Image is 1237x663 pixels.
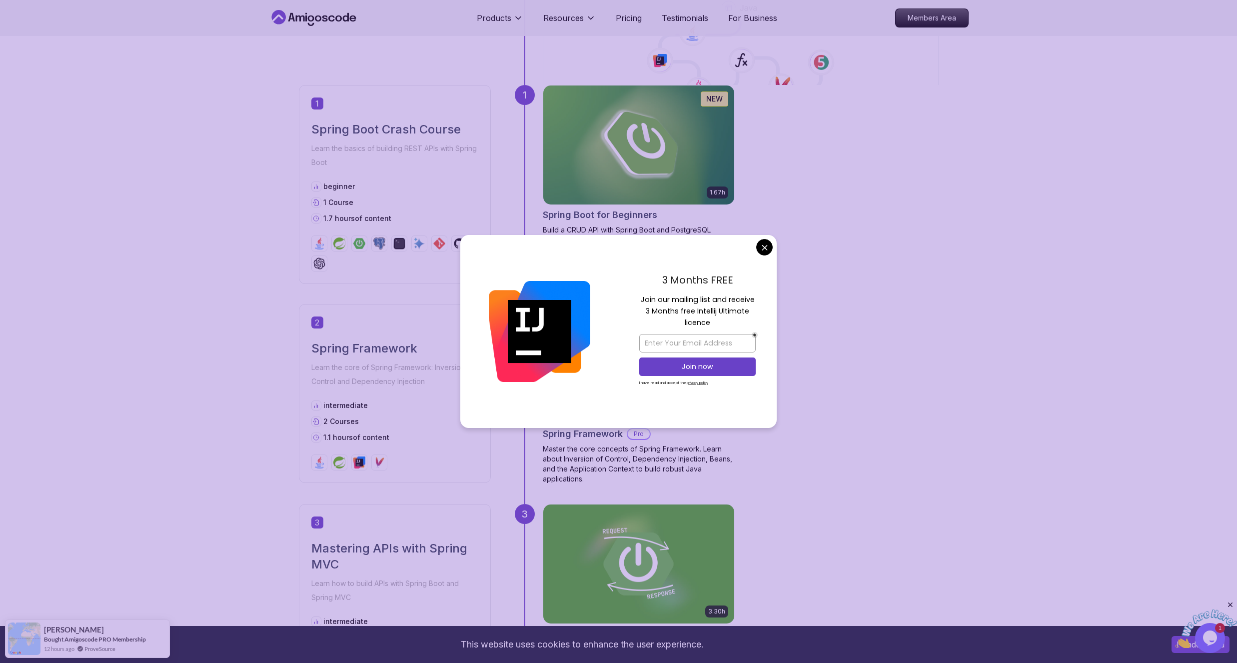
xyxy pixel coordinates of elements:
[323,181,355,191] p: beginner
[477,12,511,24] p: Products
[453,237,465,249] img: github logo
[543,225,735,245] p: Build a CRUD API with Spring Boot and PostgreSQL database using Spring Data JPA and Spring AI
[8,622,40,655] img: provesource social proof notification image
[616,12,642,24] a: Pricing
[84,645,115,652] a: ProveSource
[353,456,365,468] img: intellij logo
[333,456,345,468] img: spring logo
[311,516,323,528] span: 3
[323,198,353,206] span: 1 Course
[44,625,104,634] span: [PERSON_NAME]
[373,237,385,249] img: postgres logo
[708,607,725,615] p: 3.30h
[64,635,146,643] a: Amigoscode PRO Membership
[628,429,650,439] p: Pro
[313,257,325,269] img: chatgpt logo
[515,85,535,105] div: 1
[323,616,368,626] p: intermediate
[333,237,345,249] img: spring logo
[1172,636,1230,653] button: Accept cookies
[413,237,425,249] img: ai logo
[313,237,325,249] img: java logo
[323,400,368,410] p: intermediate
[543,12,584,24] p: Resources
[728,12,777,24] a: For Business
[477,12,523,32] button: Products
[311,340,478,356] h2: Spring Framework
[311,540,478,572] h2: Mastering APIs with Spring MVC
[896,9,968,27] p: Members Area
[311,141,478,169] p: Learn the basics of building REST APIs with Spring Boot
[373,456,385,468] img: maven logo
[353,237,365,249] img: spring-boot logo
[543,504,734,623] img: Building APIs with Spring Boot card
[895,8,969,27] a: Members Area
[311,97,323,109] span: 1
[311,121,478,137] h2: Spring Boot Crash Course
[515,504,535,524] div: 3
[7,633,1157,655] div: This website uses cookies to enhance the user experience.
[323,213,391,223] p: 1.7 hours of content
[543,12,596,32] button: Resources
[706,94,723,104] p: NEW
[393,237,405,249] img: terminal logo
[44,644,74,653] span: 12 hours ago
[323,417,359,425] span: 2 Courses
[323,432,389,442] p: 1.1 hours of content
[1175,600,1237,648] iframe: chat widget
[311,316,323,328] span: 2
[543,208,657,222] h2: Spring Boot for Beginners
[710,188,725,196] p: 1.67h
[543,85,734,204] img: Spring Boot for Beginners card
[311,576,478,604] p: Learn how to build APIs with Spring Boot and Spring MVC
[543,427,623,441] h2: Spring Framework
[44,635,63,643] span: Bought
[313,456,325,468] img: java logo
[311,360,478,388] p: Learn the core of Spring Framework: Inversion of Control and Dependency Injection
[433,237,445,249] img: git logo
[662,12,708,24] a: Testimonials
[543,85,735,245] a: Spring Boot for Beginners card1.67hNEWSpring Boot for BeginnersBuild a CRUD API with Spring Boot ...
[543,444,735,484] p: Master the core concepts of Spring Framework. Learn about Inversion of Control, Dependency Inject...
